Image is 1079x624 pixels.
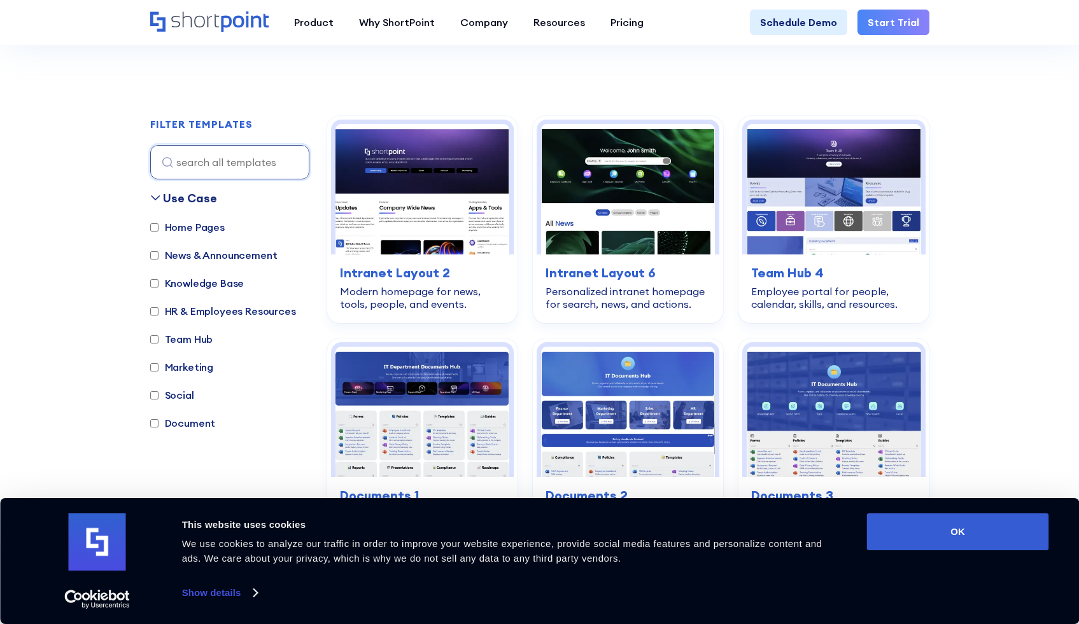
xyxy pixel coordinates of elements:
label: Social [150,387,194,403]
h3: Documents 2 [546,486,710,505]
h3: Intranet Layout 2 [340,263,505,282]
img: Intranet Layout 6 – SharePoint Homepage Design: Personalized intranet homepage for search, news, ... [541,124,715,254]
a: Company [448,10,521,35]
h3: Team Hub 4 [751,263,916,282]
label: Team Hub [150,331,213,347]
h2: FILTER TEMPLATES [150,119,253,130]
label: Document [150,415,216,431]
input: HR & Employees Resources [150,307,159,315]
a: Schedule Demo [750,10,847,35]
img: Intranet Layout 2 – SharePoint Homepage Design: Modern homepage for news, tools, people, and events. [335,124,509,254]
label: Home Pages [150,219,225,235]
a: Why ShortPoint [346,10,448,35]
h3: Documents 1 [340,486,505,505]
a: Pricing [598,10,656,35]
input: Document [150,419,159,427]
a: Documents 1 – SharePoint Document Library Template: Faster document findability with search, filt... [327,338,518,546]
a: Show details [182,583,257,602]
a: Documents 2 – Document Management Template: Central document hub with alerts, search, and actions... [533,338,723,546]
a: Start Trial [857,10,929,35]
a: Product [281,10,346,35]
input: search all templates [150,145,309,179]
input: Marketing [150,363,159,371]
h3: Intranet Layout 6 [546,263,710,282]
input: Knowledge Base [150,279,159,288]
input: Team Hub [150,335,159,343]
span: We use cookies to analyze our traffic in order to improve your website experience, provide social... [182,538,822,564]
img: Team Hub 4 – SharePoint Employee Portal Template: Employee portal for people, calendar, skills, a... [747,124,920,254]
label: Marketing [150,359,214,375]
div: Company [460,15,508,30]
input: News & Announcement [150,251,159,260]
img: logo [69,513,126,571]
label: Knowledge Base [150,275,244,291]
a: Usercentrics Cookiebot - opens in a new window [41,590,153,609]
a: Home [150,11,269,33]
a: Intranet Layout 2 – SharePoint Homepage Design: Modern homepage for news, tools, people, and even... [327,116,518,323]
div: Product [294,15,334,30]
img: Documents 2 – Document Management Template: Central document hub with alerts, search, and actions. [541,347,715,477]
div: Personalized intranet homepage for search, news, and actions. [546,285,710,310]
div: Resources [533,15,585,30]
div: Modern homepage for news, tools, people, and events. [340,285,505,310]
a: Documents 3 – Document Management System Template: All-in-one system for documents, updates, and ... [738,338,929,546]
a: Team Hub 4 – SharePoint Employee Portal Template: Employee portal for people, calendar, skills, a... [738,116,929,323]
a: Resources [521,10,598,35]
div: Why ShortPoint [359,15,435,30]
img: Documents 1 – SharePoint Document Library Template: Faster document findability with search, filt... [335,347,509,477]
label: HR & Employees Resources [150,303,296,319]
button: OK [867,513,1049,550]
h3: Documents 3 [751,486,916,505]
div: Pricing [610,15,644,30]
input: Social [150,391,159,399]
a: Intranet Layout 6 – SharePoint Homepage Design: Personalized intranet homepage for search, news, ... [533,116,723,323]
img: Documents 3 – Document Management System Template: All-in-one system for documents, updates, and ... [747,347,920,477]
label: News & Announcement [150,247,278,263]
div: This website uses cookies [182,517,838,532]
input: Home Pages [150,223,159,232]
div: Employee portal for people, calendar, skills, and resources. [751,285,916,310]
div: Use Case [163,190,217,207]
